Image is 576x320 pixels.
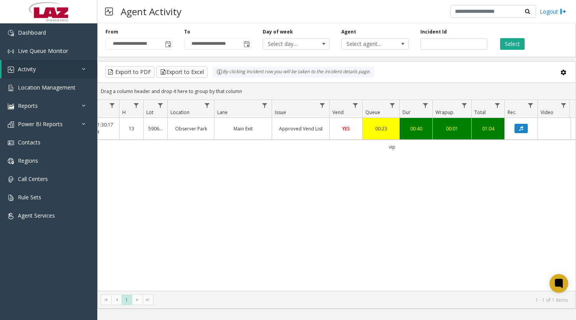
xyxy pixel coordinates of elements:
[342,125,350,132] span: YES
[332,109,344,116] span: Vend
[334,125,358,132] a: YES
[105,2,113,21] img: pageIcon
[8,30,14,36] img: 'icon'
[202,100,212,111] a: Location Filter Menu
[121,295,132,305] span: Page 1
[8,103,14,109] img: 'icon'
[8,176,14,183] img: 'icon'
[124,125,139,132] a: 13
[158,297,568,303] kendo-pager-info: 1 - 1 of 1 items
[172,125,209,132] a: Observer Park
[275,109,286,116] span: Issue
[18,65,36,73] span: Activity
[508,109,516,116] span: Rec.
[420,28,447,35] label: Incident Id
[156,66,207,78] button: Export to Excel
[18,175,48,183] span: Call Centers
[367,125,395,132] a: 00:23
[146,109,153,116] span: Lot
[107,100,118,111] a: Date Filter Menu
[18,47,68,55] span: Live Queue Monitor
[155,100,166,111] a: Lot Filter Menu
[18,29,46,36] span: Dashboard
[540,7,566,16] a: Logout
[350,100,361,111] a: Vend Filter Menu
[148,125,163,132] a: 590652
[98,84,576,98] div: Drag a column header and drop it here to group by that column
[500,38,525,50] button: Select
[8,67,14,73] img: 'icon'
[18,193,41,201] span: Rule Sets
[122,109,126,116] span: H
[18,212,55,219] span: Agent Services
[8,195,14,201] img: 'icon'
[8,48,14,55] img: 'icon'
[560,7,566,16] img: logout
[459,100,470,111] a: Wrapup Filter Menu
[341,28,356,35] label: Agent
[436,109,453,116] span: Wrapup
[525,100,536,111] a: Rec. Filter Menu
[402,109,411,116] span: Dur
[476,125,500,132] a: 01:04
[263,39,316,49] span: Select day...
[212,66,374,78] div: By clicking Incident row you will be taken to the incident details page.
[541,109,553,116] span: Video
[558,100,569,111] a: Video Filter Menu
[163,39,172,49] span: Toggle popup
[8,121,14,128] img: 'icon'
[437,125,467,132] a: 00:01
[8,140,14,146] img: 'icon'
[18,157,38,164] span: Regions
[474,109,486,116] span: Total
[8,213,14,219] img: 'icon'
[242,39,251,49] span: Toggle popup
[18,84,76,91] span: Location Management
[8,85,14,91] img: 'icon'
[117,2,185,21] h3: Agent Activity
[219,125,267,132] a: Main Exit
[492,100,503,111] a: Total Filter Menu
[365,109,380,116] span: Queue
[2,60,97,78] a: Activity
[277,125,325,132] a: Approved Vend List
[98,100,576,291] div: Data table
[170,109,190,116] span: Location
[18,102,38,109] span: Reports
[260,100,270,111] a: Lane Filter Menu
[263,28,293,35] label: Day of week
[420,100,431,111] a: Dur Filter Menu
[105,28,118,35] label: From
[8,158,14,164] img: 'icon'
[342,39,395,49] span: Select agent...
[217,109,228,116] span: Lane
[387,100,398,111] a: Queue Filter Menu
[105,66,155,78] button: Export to PDF
[184,28,190,35] label: To
[18,139,40,146] span: Contacts
[216,69,223,75] img: infoIcon.svg
[18,120,63,128] span: Power BI Reports
[404,125,428,132] a: 00:40
[317,100,328,111] a: Issue Filter Menu
[131,100,142,111] a: H Filter Menu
